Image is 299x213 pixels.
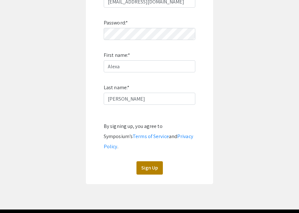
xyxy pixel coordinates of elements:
[104,121,195,152] div: By signing up, you agree to Symposium’s and .
[104,133,193,150] a: Privacy Policy
[136,161,163,175] button: Sign Up
[133,133,169,140] a: Terms of Service
[104,18,128,28] label: Password:
[104,83,129,93] label: Last name:
[104,50,130,60] label: First name:
[5,184,27,208] iframe: Chat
